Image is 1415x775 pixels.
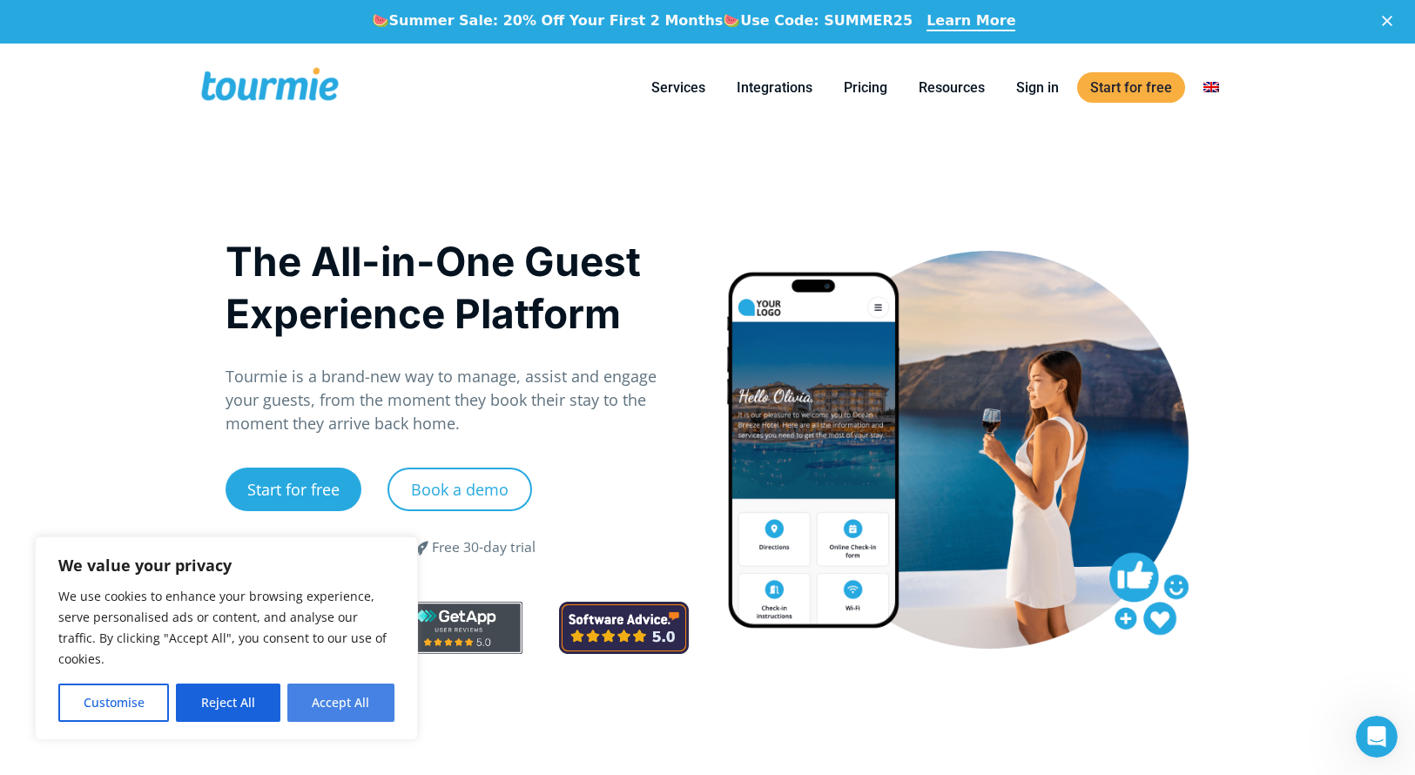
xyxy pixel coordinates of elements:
a: Book a demo [387,468,532,511]
a: Services [638,77,718,98]
div: 🍉 🍉 [372,12,913,30]
a: Learn More [926,12,1015,31]
a: Start for free [1077,72,1185,103]
p: We value your privacy [58,555,394,576]
a: Resources [906,77,998,98]
h1: The All-in-One Guest Experience Platform [226,235,690,340]
div: Close [1382,16,1399,26]
a: Integrations [724,77,825,98]
button: Reject All [176,684,280,722]
button: Customise [58,684,169,722]
b: Summer Sale: 20% Off Your First 2 Months [389,12,724,29]
div: Free 30-day trial [432,537,536,558]
a: Sign in [1003,77,1072,98]
a: Start for free [226,468,361,511]
b: Use Code: SUMMER25 [740,12,913,29]
button: Accept All [287,684,394,722]
a: Pricing [831,77,900,98]
p: We use cookies to enhance your browsing experience, serve personalised ads or content, and analys... [58,586,394,670]
p: Tourmie is a brand-new way to manage, assist and engage your guests, from the moment they book th... [226,365,690,435]
span:  [401,537,442,558]
iframe: Intercom live chat [1356,716,1398,758]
